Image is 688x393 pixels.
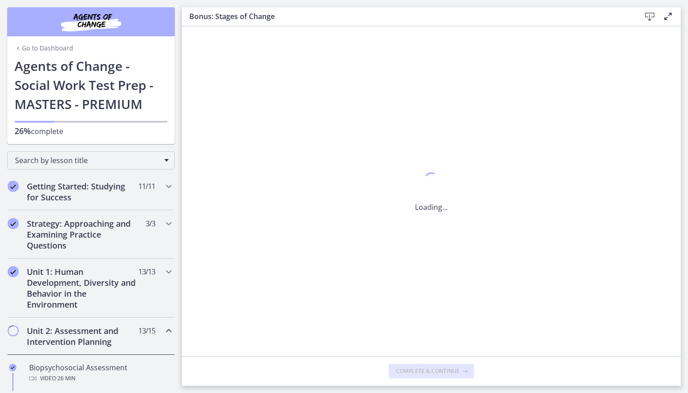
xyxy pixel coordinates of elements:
[27,266,138,310] h2: Unit 1: Human Development, Diversity and Behavior in the Environment
[189,11,626,22] h3: Bonus: Stages of Change
[15,56,167,114] h1: Agents of Change - Social Work Test Prep - MASTERS - PREMIUM
[415,202,448,213] p: Loading...
[36,11,146,33] img: Agents of Change
[15,44,73,53] a: Go to Dashboard
[29,373,171,384] div: Video
[138,266,155,277] span: 13 / 13
[396,368,460,375] span: Complete & continue
[138,325,155,336] span: 13 / 15
[146,218,155,229] span: 3 / 3
[8,266,19,277] i: Completed
[138,181,155,192] span: 11 / 11
[15,125,167,137] p: complete
[9,364,16,371] i: Completed
[27,181,138,203] h2: Getting Started: Studying for Success
[27,325,138,347] h2: Unit 2: Assessment and Intervention Planning
[8,218,19,229] i: Completed
[415,170,448,191] div: 1
[8,181,19,192] i: Completed
[15,155,160,165] span: Search by lesson title
[389,364,474,378] button: Complete & continue
[27,218,138,251] h2: Strategy: Approaching and Examining Practice Questions
[56,373,76,384] span: · 26 min
[29,362,171,384] div: Biopsychosocial Assessment
[15,125,31,136] span: 26%
[7,151,175,169] div: Search by lesson title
